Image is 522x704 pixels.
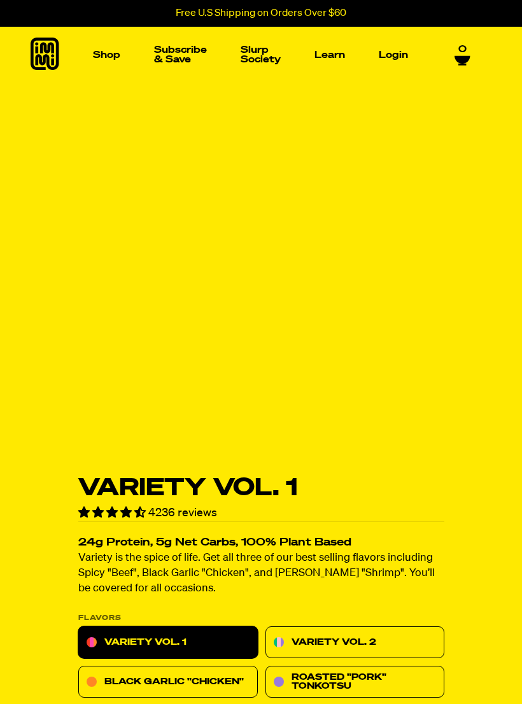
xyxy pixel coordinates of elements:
[455,44,470,66] a: 0
[78,627,258,659] a: Variety Vol. 1
[309,45,350,65] a: Learn
[149,40,212,69] a: Subscribe & Save
[88,45,125,65] a: Shop
[78,507,148,519] span: 4.55 stars
[265,627,444,659] a: Variety Vol. 2
[78,538,444,549] h2: 24g Protein, 5g Net Carbs, 100% Plant Based
[88,27,413,83] nav: Main navigation
[236,40,286,69] a: Slurp Society
[78,666,258,698] a: Black Garlic "Chicken"
[78,551,444,597] p: Variety is the spice of life. Get all three of our best selling flavors including Spicy "Beef", B...
[374,45,413,65] a: Login
[78,615,444,622] p: Flavors
[148,507,217,519] span: 4236 reviews
[78,476,444,500] h1: Variety Vol. 1
[458,44,467,55] span: 0
[176,8,346,19] p: Free U.S Shipping on Orders Over $60
[265,666,444,698] a: Roasted "Pork" Tonkotsu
